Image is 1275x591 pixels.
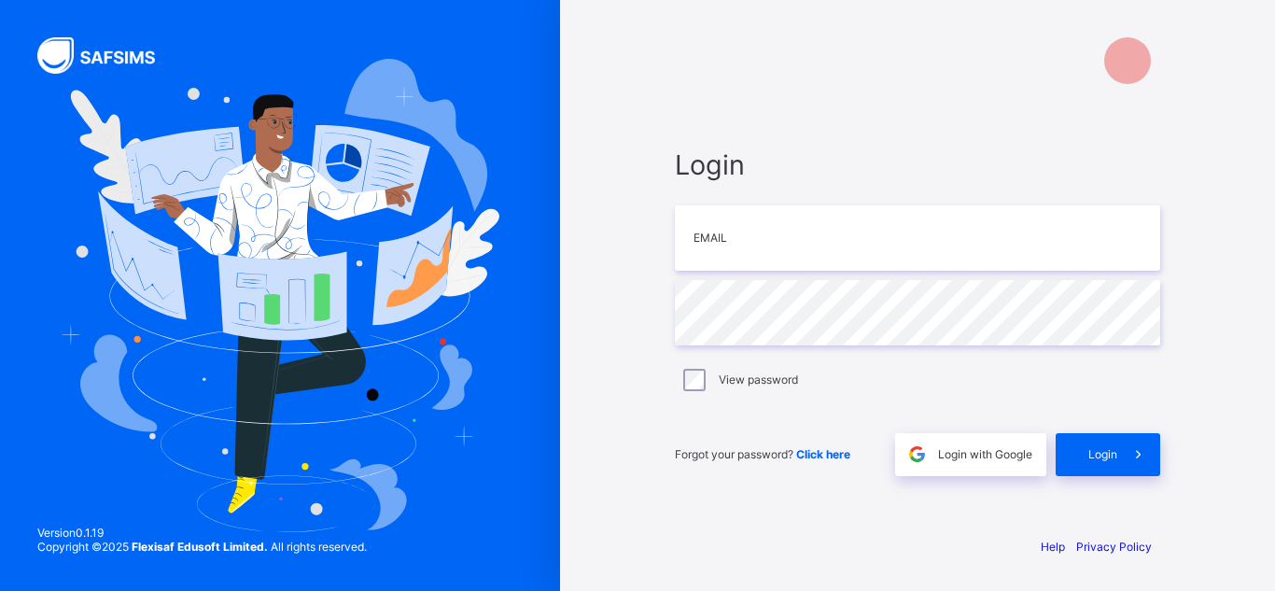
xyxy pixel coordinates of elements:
span: Login [675,148,1160,181]
a: Help [1041,540,1065,554]
span: Login [1088,447,1117,461]
img: Hero Image [61,59,500,531]
a: Click here [796,447,850,461]
span: Version 0.1.19 [37,526,367,540]
span: Login with Google [938,447,1032,461]
a: Privacy Policy [1076,540,1152,554]
img: SAFSIMS Logo [37,37,177,74]
strong: Flexisaf Edusoft Limited. [132,540,268,554]
span: Copyright © 2025 All rights reserved. [37,540,367,554]
label: View password [719,373,798,387]
span: Forgot your password? [675,447,850,461]
img: google.396cfc9801f0270233282035f929180a.svg [906,443,928,465]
